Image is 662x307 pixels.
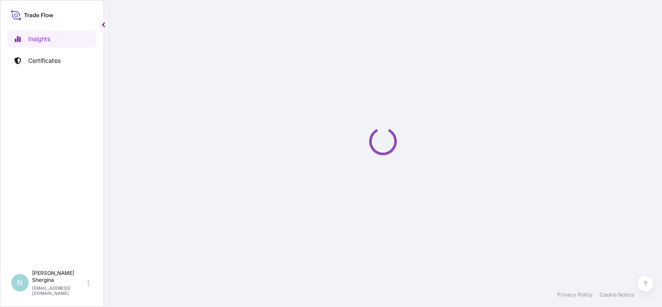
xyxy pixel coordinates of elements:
[32,285,86,296] p: [EMAIL_ADDRESS][DOMAIN_NAME]
[600,291,634,298] a: Cookie Notice
[28,35,50,43] p: Insights
[7,30,97,48] a: Insights
[17,278,23,287] span: N
[557,291,593,298] a: Privacy Policy
[28,56,61,65] p: Certificates
[7,52,97,69] a: Certificates
[32,270,86,284] p: [PERSON_NAME] Shergina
